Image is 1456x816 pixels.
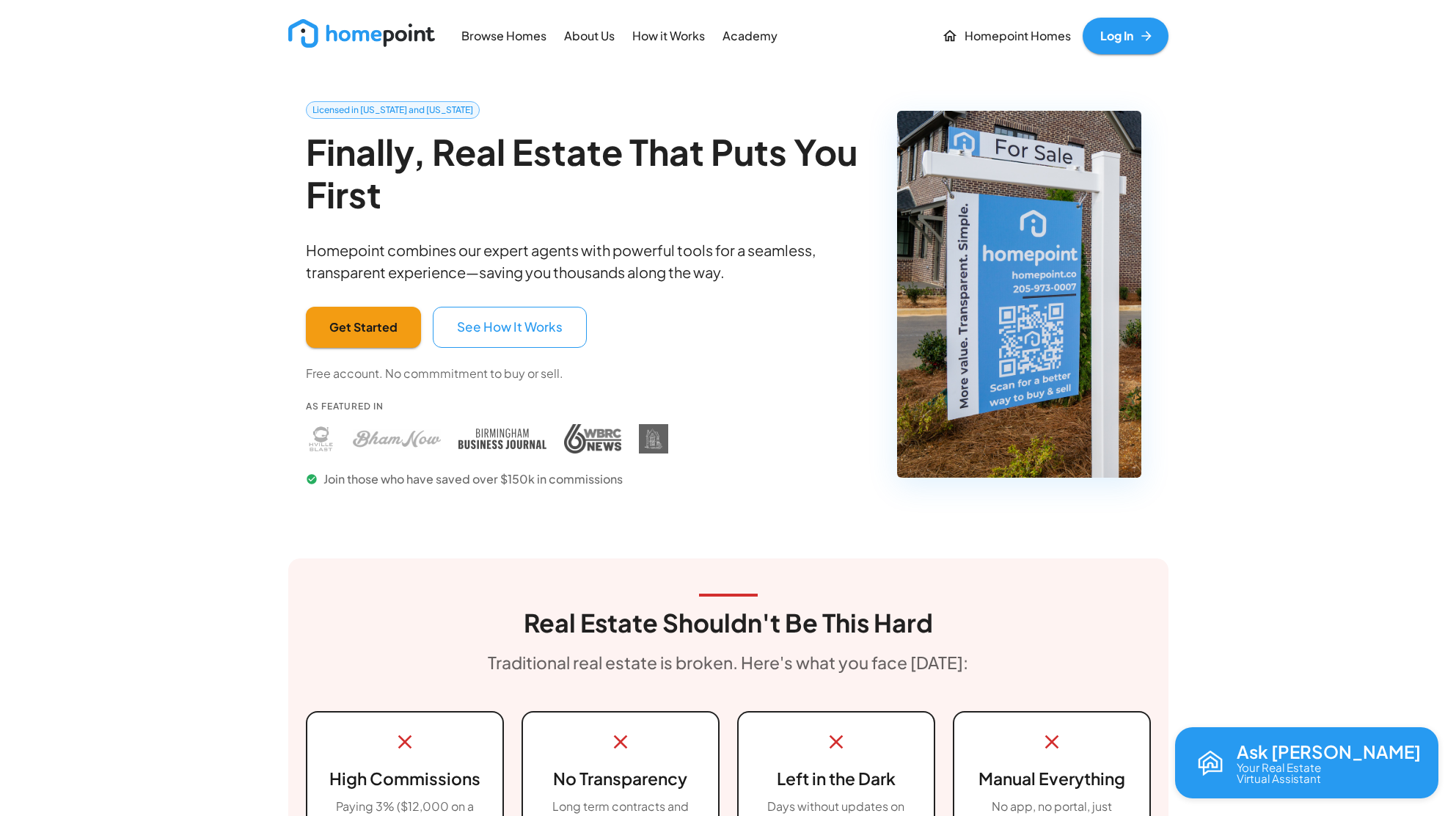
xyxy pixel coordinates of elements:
[306,307,421,348] button: Get Started
[307,103,479,117] span: Licensed in [US_STATE] and [US_STATE]
[456,19,552,52] a: Browse Homes
[717,19,783,52] a: Academy
[965,28,1071,45] p: Homepoint Homes
[564,424,621,453] img: WBRC press coverage - Homepoint featured in WBRC
[541,765,700,793] h6: No Transparency
[461,28,546,45] p: Browse Homes
[1083,18,1168,54] a: Log In
[1237,742,1421,761] p: Ask [PERSON_NAME]
[306,365,563,382] p: Free account. No commmitment to buy or sell.
[488,649,968,677] h6: Traditional real estate is broken. Here's what you face [DATE]:
[722,28,778,45] p: Academy
[306,101,480,119] a: Licensed in [US_STATE] and [US_STATE]
[639,424,668,453] img: DIY Homebuyers Academy press coverage - Homepoint featured in DIY Homebuyers Academy
[524,608,933,638] h3: Real Estate Shouldn't Be This Hard
[306,131,860,215] h2: Finally, Real Estate That Puts You First
[756,765,916,793] h6: Left in the Dark
[972,765,1132,793] h6: Manual Everything
[288,19,435,48] img: new_logo_light.png
[306,400,668,412] p: As Featured In
[306,424,335,453] img: Huntsville Blast press coverage - Homepoint featured in Huntsville Blast
[325,765,485,793] h6: High Commissions
[626,19,711,52] a: How it Works
[1175,727,1438,798] button: Open chat with Reva
[1237,762,1321,784] p: Your Real Estate Virtual Assistant
[306,471,668,488] p: Join those who have saved over $150k in commissions
[936,18,1077,54] a: Homepoint Homes
[558,19,621,52] a: About Us
[564,28,615,45] p: About Us
[632,28,705,45] p: How it Works
[353,424,441,453] img: Bham Now press coverage - Homepoint featured in Bham Now
[897,111,1141,478] img: Homepoint real estate for sale sign - Licensed brokerage in Alabama and Tennessee
[458,424,546,453] img: Birmingham Business Journal press coverage - Homepoint featured in Birmingham Business Journal
[433,307,587,348] button: See How It Works
[1193,746,1228,781] img: Reva
[306,239,860,283] p: Homepoint combines our expert agents with powerful tools for a seamless, transparent experience—s...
